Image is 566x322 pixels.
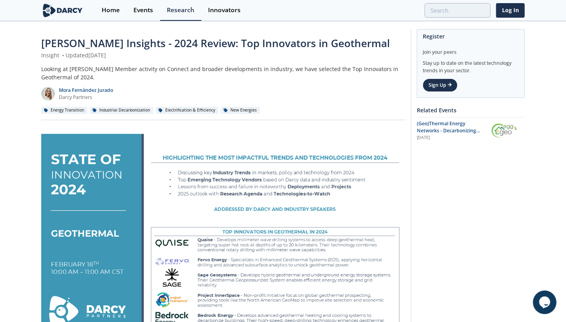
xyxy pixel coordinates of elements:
div: Home [102,7,120,13]
div: Electrification & Efficiency [156,107,218,114]
span: • [61,51,66,59]
div: Join your peers [423,43,519,56]
input: Advanced Search [425,3,491,18]
a: (Geo)Thermal Energy Networks - Decarbonizing Heating and Cooling [DATE] Egg Geothermal [417,120,525,141]
div: Insight Updated [DATE] [41,51,405,59]
div: Related Events [417,103,525,117]
div: Research [167,7,194,13]
span: [PERSON_NAME] Insights - 2024 Review: Top Innovators in Geothermal [41,36,390,50]
div: [DATE] [417,135,486,141]
div: Stay up to date on the latest technology trends in your sector. [423,56,519,74]
div: Industrial Decarbonization [90,107,153,114]
p: Mora Fernández Jurado [59,87,113,94]
a: Sign Up [423,79,458,92]
a: Log In [496,3,525,18]
div: Innovators [208,7,241,13]
div: Energy Transition [41,107,87,114]
p: Darcy Partners [59,94,113,101]
img: Egg Geothermal [492,124,517,137]
div: New Energies [221,107,260,114]
img: logo-wide.svg [41,4,84,17]
span: (Geo)Thermal Energy Networks - Decarbonizing Heating and Cooling [417,120,480,141]
div: Register [423,29,519,43]
div: Events [133,7,153,13]
iframe: chat widget [533,291,558,314]
div: Looking at [PERSON_NAME] Member activity on Connect and broader developments in industry, we have... [41,65,405,81]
